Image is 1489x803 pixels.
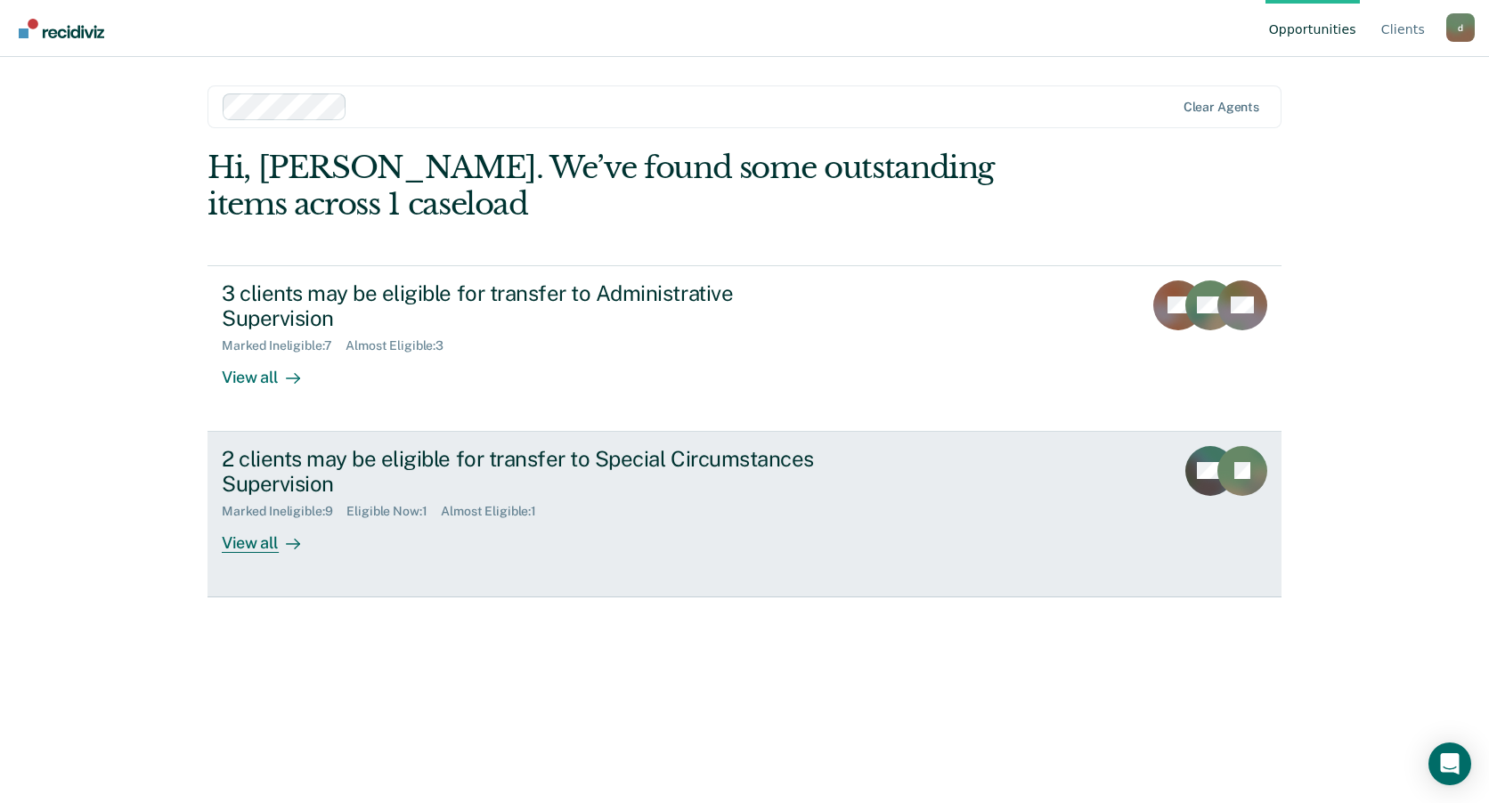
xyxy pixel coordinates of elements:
[222,338,346,353] div: Marked Ineligible : 7
[207,150,1067,223] div: Hi, [PERSON_NAME]. We’ve found some outstanding items across 1 caseload
[207,265,1282,432] a: 3 clients may be eligible for transfer to Administrative SupervisionMarked Ineligible:7Almost Eli...
[222,280,847,332] div: 3 clients may be eligible for transfer to Administrative Supervision
[222,504,346,519] div: Marked Ineligible : 9
[19,19,104,38] img: Recidiviz
[1428,742,1471,785] div: Open Intercom Messenger
[441,504,550,519] div: Almost Eligible : 1
[346,338,458,353] div: Almost Eligible : 3
[207,432,1282,597] a: 2 clients may be eligible for transfer to Special Circumstances SupervisionMarked Ineligible:9Eli...
[1184,100,1259,115] div: Clear agents
[222,446,847,498] div: 2 clients may be eligible for transfer to Special Circumstances Supervision
[346,504,441,519] div: Eligible Now : 1
[222,519,321,554] div: View all
[222,353,321,388] div: View all
[1446,13,1475,42] div: d
[1446,13,1475,42] button: Profile dropdown button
